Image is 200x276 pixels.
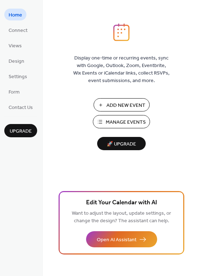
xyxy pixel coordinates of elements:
[86,198,157,208] span: Edit Your Calendar with AI
[4,70,31,82] a: Settings
[113,23,130,41] img: logo_icon.svg
[97,137,146,150] button: 🚀 Upgrade
[9,11,22,19] span: Home
[4,124,37,137] button: Upgrade
[4,55,29,67] a: Design
[4,39,26,51] a: Views
[9,58,24,65] span: Design
[106,119,146,126] span: Manage Events
[10,128,32,135] span: Upgrade
[4,24,32,36] a: Connect
[9,104,33,111] span: Contact Us
[4,9,26,20] a: Home
[72,209,171,226] span: Want to adjust the layout, update settings, or change the design? The assistant can help.
[93,115,150,128] button: Manage Events
[9,89,20,96] span: Form
[9,73,27,81] span: Settings
[9,42,22,50] span: Views
[106,102,145,109] span: Add New Event
[73,54,170,85] span: Display one-time or recurring events, sync with Google, Outlook, Zoom, Eventbrite, Wix Events or ...
[101,139,141,149] span: 🚀 Upgrade
[94,98,150,111] button: Add New Event
[9,27,27,34] span: Connect
[4,101,37,113] a: Contact Us
[97,236,136,244] span: Open AI Assistant
[86,231,157,247] button: Open AI Assistant
[4,86,24,97] a: Form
